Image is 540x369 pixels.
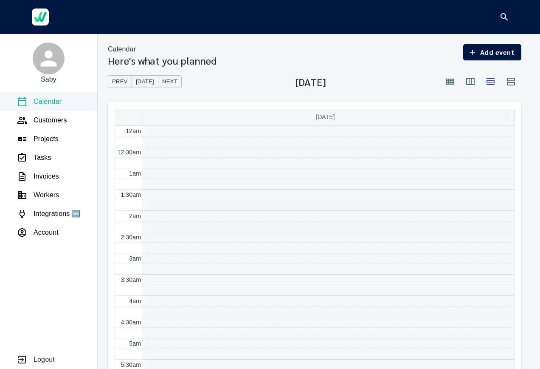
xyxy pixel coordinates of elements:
[108,75,132,88] button: Prev
[295,76,326,88] h3: [DATE]
[108,44,136,54] p: Calendar
[129,213,141,219] span: 2am
[129,298,141,304] span: 4am
[34,97,62,107] p: Calendar
[463,44,521,60] button: Add event
[17,209,80,219] a: Integrations 🆕
[501,71,521,92] button: Agenda
[34,115,67,125] p: Customers
[17,227,59,238] a: Account
[460,71,481,92] button: Week
[129,340,141,347] span: 5am
[25,4,55,30] a: Werkgo Logo
[17,134,59,144] a: Projects
[121,191,141,198] span: 1:30am
[129,170,141,177] span: 1am
[117,149,141,156] span: 12:30am
[34,171,59,182] p: Invoices
[17,153,51,163] a: Tasks
[121,234,141,241] span: 2:30am
[108,54,217,66] h3: Here's what you planned
[34,134,59,144] p: Projects
[34,227,59,238] p: Account
[162,77,177,87] span: Next
[17,97,62,107] a: Calendar
[34,153,51,163] p: Tasks
[129,255,141,262] span: 3am
[481,71,501,92] button: Day
[34,355,55,365] p: Logout
[121,361,141,368] span: 5:30am
[41,74,56,85] p: Saby
[17,190,59,200] a: Workers
[34,190,59,200] p: Workers
[121,319,141,326] span: 4:30am
[108,44,217,54] nav: breadcrumb
[126,128,141,134] span: 12am
[470,46,515,58] span: Add event
[17,171,59,182] a: Invoices
[34,209,80,219] p: Integrations 🆕
[121,276,141,283] span: 3:30am
[112,77,128,87] span: Prev
[17,115,67,125] a: Customers
[136,77,154,87] span: [DATE]
[32,9,49,26] img: Werkgo Logo
[316,114,335,120] span: [DATE]
[132,75,158,88] button: [DATE]
[440,71,460,92] button: Month
[158,75,182,88] button: Next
